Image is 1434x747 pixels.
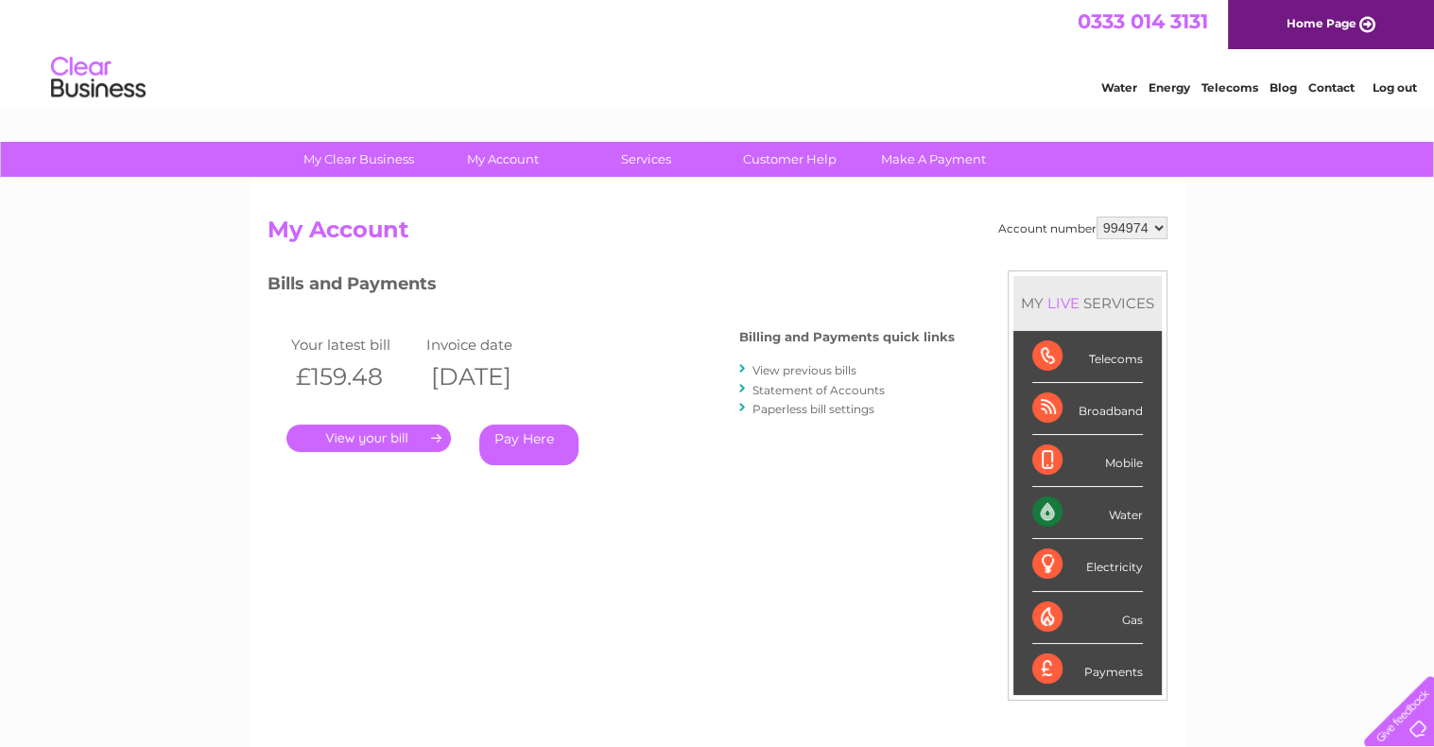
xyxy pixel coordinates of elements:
div: Broadband [1032,383,1143,435]
a: Make A Payment [855,142,1011,177]
a: Telecoms [1201,80,1258,95]
img: logo.png [50,49,147,107]
a: Contact [1308,80,1355,95]
a: Statement of Accounts [752,383,885,397]
a: Log out [1372,80,1416,95]
div: Telecoms [1032,331,1143,383]
h4: Billing and Payments quick links [739,330,955,344]
div: LIVE [1044,294,1083,312]
a: Water [1101,80,1137,95]
a: Blog [1270,80,1297,95]
div: Clear Business is a trading name of Verastar Limited (registered in [GEOGRAPHIC_DATA] No. 3667643... [271,10,1165,92]
div: Mobile [1032,435,1143,487]
th: [DATE] [422,357,558,396]
div: Gas [1032,592,1143,644]
a: My Account [424,142,580,177]
th: £159.48 [286,357,423,396]
td: Invoice date [422,332,558,357]
a: 0333 014 3131 [1078,9,1208,33]
h3: Bills and Payments [268,270,955,304]
div: Electricity [1032,539,1143,591]
a: . [286,425,451,452]
a: Energy [1149,80,1190,95]
div: Water [1032,487,1143,539]
td: Your latest bill [286,332,423,357]
div: MY SERVICES [1013,276,1162,330]
div: Account number [998,217,1167,239]
a: Services [568,142,724,177]
a: My Clear Business [281,142,437,177]
a: Customer Help [712,142,868,177]
a: View previous bills [752,363,856,377]
a: Pay Here [479,425,579,465]
h2: My Account [268,217,1167,252]
div: Payments [1032,644,1143,695]
a: Paperless bill settings [752,402,874,416]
